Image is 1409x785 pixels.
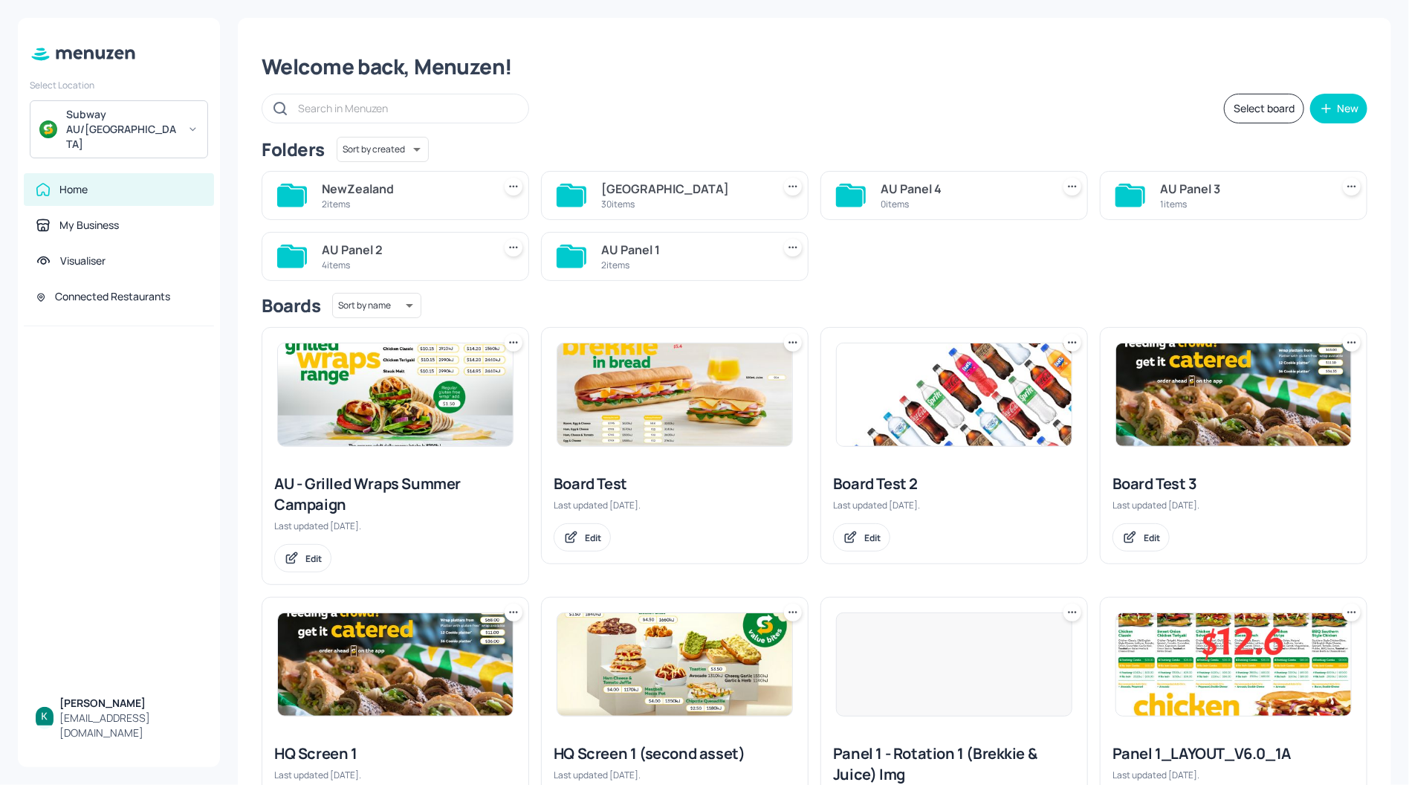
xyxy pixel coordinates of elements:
div: Edit [1144,532,1160,544]
img: 2024-10-28-1730109277756ims1hroq32.jpeg [1116,343,1351,446]
img: 2025-08-19-1755574222222wcsfcboi9hi.jpeg [837,343,1072,446]
div: Board Test 2 [833,474,1075,494]
div: NewZealand [322,180,487,198]
div: HQ Screen 1 [274,743,516,764]
div: 0 items [881,198,1046,210]
div: Last updated [DATE]. [833,499,1075,511]
img: 2025-08-07-1754560946348toavwcegvaj.jpeg [1116,613,1351,716]
img: 2024-12-19-1734584245950k86txo84it.jpeg [278,343,513,446]
div: Subway AU/[GEOGRAPHIC_DATA] [66,107,178,152]
div: 30 items [601,198,766,210]
div: Sort by name [332,291,421,320]
div: Last updated [DATE]. [274,769,516,781]
input: Search in Menuzen [298,97,514,119]
div: [PERSON_NAME] [59,696,202,711]
div: AU Panel 1 [601,241,766,259]
div: My Business [59,218,119,233]
div: 2 items [601,259,766,271]
div: Edit [305,552,322,565]
div: Sort by created [337,135,429,164]
div: AU - Grilled Wraps Summer Campaign [274,474,516,515]
img: 2024-10-28-173011058717490i6ex6243b.jpeg [557,343,792,446]
div: Edit [585,532,601,544]
img: avatar [39,120,57,138]
div: Last updated [DATE]. [274,520,516,532]
img: 2024-10-29-1730177958517kejp9pi23h9.jpeg [557,613,792,716]
div: Select Location [30,79,208,91]
div: AU Panel 2 [322,241,487,259]
div: Panel 1 - Rotation 1 (Brekkie & Juice) Img [833,743,1075,785]
div: 2 items [322,198,487,210]
div: Home [59,182,88,197]
div: Edit [864,532,881,544]
div: New [1337,103,1358,114]
div: Board Test [554,474,796,494]
div: HQ Screen 1 (second asset) [554,743,796,764]
img: ACg8ocKBIlbXoTTzaZ8RZ_0B6YnoiWvEjOPx6MQW7xFGuDwnGH3hbQ=s96-c [36,707,54,725]
div: Last updated [DATE]. [554,769,796,781]
div: 1 items [1160,198,1325,210]
button: Select board [1224,94,1304,123]
div: Connected Restaurants [55,289,170,304]
div: Last updated [DATE]. [554,499,796,511]
div: Boards [262,294,320,317]
div: Last updated [DATE]. [1112,769,1355,781]
div: 4 items [322,259,487,271]
div: Panel 1_LAYOUT_V6.0_1A [1112,743,1355,764]
div: Visualiser [60,253,106,268]
div: Last updated [DATE]. [1112,499,1355,511]
div: [GEOGRAPHIC_DATA] [601,180,766,198]
div: Folders [262,138,325,161]
img: 2024-10-29-1730175887616eafibkuyjdi.jpeg [278,613,513,716]
div: AU Panel 3 [1160,180,1325,198]
div: [EMAIL_ADDRESS][DOMAIN_NAME] [59,711,202,740]
div: Welcome back, Menuzen! [262,54,1367,80]
div: AU Panel 4 [881,180,1046,198]
button: New [1310,94,1367,123]
div: Board Test 3 [1112,474,1355,494]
